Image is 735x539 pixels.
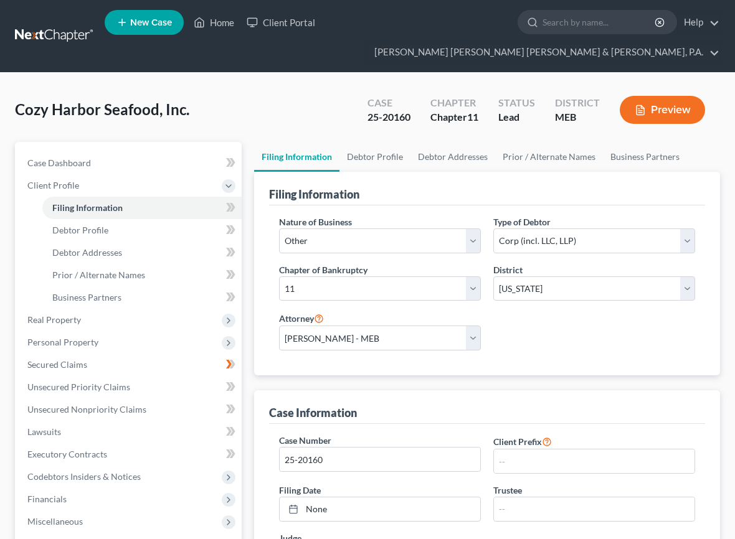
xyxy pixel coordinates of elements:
[27,180,79,190] span: Client Profile
[269,187,359,202] div: Filing Information
[368,41,719,63] a: [PERSON_NAME] [PERSON_NAME] [PERSON_NAME] & [PERSON_NAME], P.A.
[52,292,121,302] span: Business Partners
[280,448,480,471] input: Enter case number...
[187,11,240,34] a: Home
[17,354,242,376] a: Secured Claims
[27,337,98,347] span: Personal Property
[130,18,172,27] span: New Case
[269,405,357,420] div: Case Information
[279,215,352,228] label: Nature of Business
[498,110,535,124] div: Lead
[430,110,478,124] div: Chapter
[555,110,600,124] div: MEB
[42,219,242,241] a: Debtor Profile
[27,314,81,325] span: Real Property
[678,11,719,34] a: Help
[279,434,331,447] label: Case Number
[279,484,321,497] label: Filing Date
[17,152,242,174] a: Case Dashboard
[430,96,478,110] div: Chapter
[27,404,146,415] span: Unsecured Nonpriority Claims
[467,111,478,123] span: 11
[15,100,189,118] span: Cozy Harbor Seafood, Inc.
[52,247,122,258] span: Debtor Addresses
[367,96,410,110] div: Case
[27,359,87,370] span: Secured Claims
[410,142,495,172] a: Debtor Addresses
[42,241,242,264] a: Debtor Addresses
[27,157,91,168] span: Case Dashboard
[27,426,61,437] span: Lawsuits
[52,202,123,213] span: Filing Information
[27,516,83,527] span: Miscellaneous
[555,96,600,110] div: District
[493,215,551,228] label: Type of Debtor
[17,443,242,466] a: Executory Contracts
[27,382,130,392] span: Unsecured Priority Claims
[27,494,67,504] span: Financials
[254,142,339,172] a: Filing Information
[493,263,523,276] label: District
[27,449,107,459] span: Executory Contracts
[493,434,552,449] label: Client Prefix
[280,497,480,521] a: None
[603,142,687,172] a: Business Partners
[493,484,522,497] label: Trustee
[42,197,242,219] a: Filing Information
[52,269,145,280] span: Prior / Alternate Names
[279,263,367,276] label: Chapter of Bankruptcy
[494,497,695,521] input: --
[367,110,410,124] div: 25-20160
[240,11,321,34] a: Client Portal
[495,142,603,172] a: Prior / Alternate Names
[17,376,242,398] a: Unsecured Priority Claims
[543,11,657,34] input: Search by name...
[52,225,108,235] span: Debtor Profile
[42,286,242,309] a: Business Partners
[42,264,242,286] a: Prior / Alternate Names
[620,96,705,124] button: Preview
[498,96,535,110] div: Status
[17,421,242,443] a: Lawsuits
[27,471,141,482] span: Codebtors Insiders & Notices
[494,449,695,473] input: --
[339,142,410,172] a: Debtor Profile
[17,398,242,421] a: Unsecured Nonpriority Claims
[279,311,324,326] label: Attorney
